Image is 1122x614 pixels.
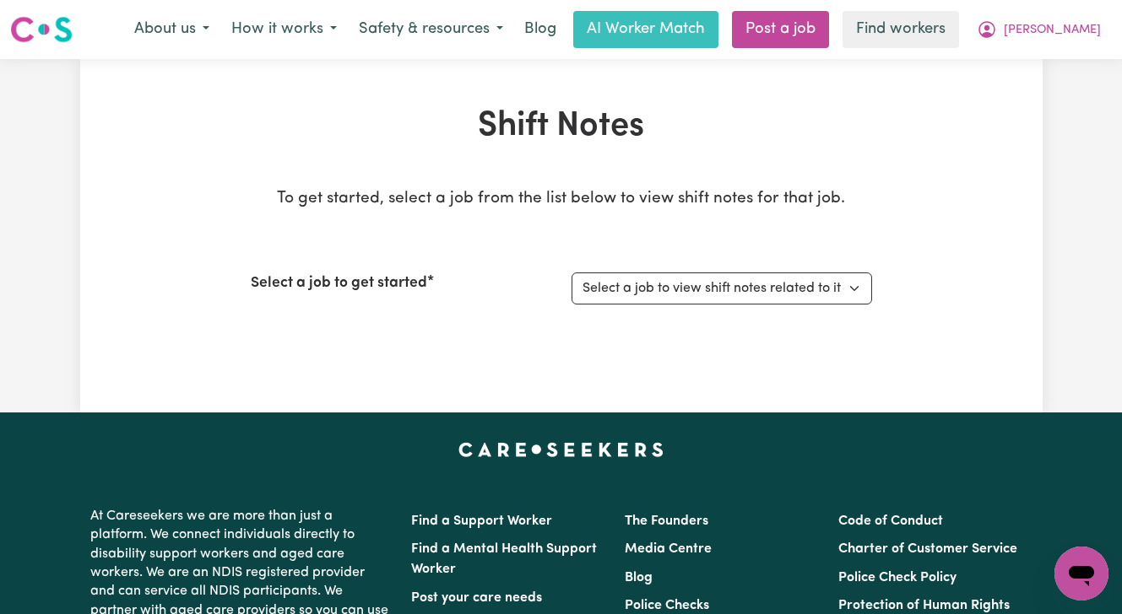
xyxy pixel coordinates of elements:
a: Careseekers logo [10,10,73,49]
label: Select a job to get started [251,272,427,294]
a: Careseekers home page [458,443,664,456]
button: My Account [966,12,1112,47]
a: Post a job [732,11,829,48]
button: Safety & resources [348,12,514,47]
a: Police Check Policy [838,571,957,584]
a: Blog [514,11,566,48]
a: Find a Support Worker [411,514,552,528]
iframe: Button to launch messaging window [1054,547,1108,601]
button: About us [123,12,220,47]
button: How it works [220,12,348,47]
a: Charter of Customer Service [838,542,1017,556]
a: Media Centre [625,542,712,556]
a: Code of Conduct [838,514,943,528]
img: Careseekers logo [10,14,73,45]
a: Find workers [843,11,959,48]
h1: Shift Notes [251,106,872,147]
span: [PERSON_NAME] [1004,21,1101,40]
a: AI Worker Match [573,11,718,48]
a: Protection of Human Rights [838,599,1010,612]
a: Find a Mental Health Support Worker [411,542,597,576]
a: Blog [625,571,653,584]
a: Police Checks [625,599,709,612]
a: The Founders [625,514,708,528]
a: Post your care needs [411,591,542,605]
p: To get started, select a job from the list below to view shift notes for that job. [251,187,872,212]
